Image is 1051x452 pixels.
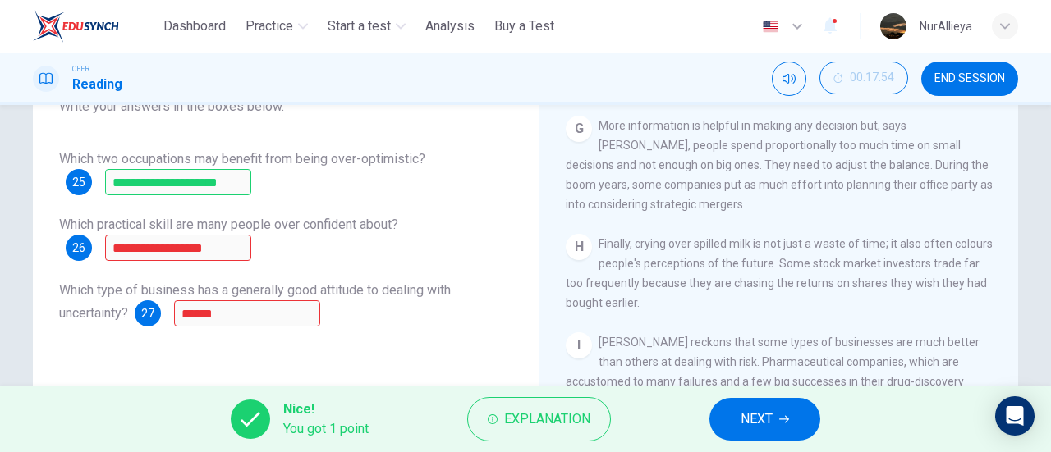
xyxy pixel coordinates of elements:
[174,300,320,326] input: Pharmaceutical; Pharmaceutical companies;
[59,282,451,321] span: Which type of business has a generally good attitude to dealing with uncertainty?
[72,63,89,75] span: CEFR
[141,308,154,319] span: 27
[995,396,1035,436] div: Open Intercom Messenger
[819,62,908,94] button: 00:17:54
[880,13,906,39] img: Profile picture
[72,176,85,188] span: 25
[566,237,993,309] span: Finally, crying over spilled milk is not just a waste of time; it also often colours people's per...
[504,408,590,431] span: Explanation
[283,419,369,439] span: You got 1 point
[425,16,475,36] span: Analysis
[467,397,611,441] button: Explanation
[163,16,226,36] span: Dashboard
[709,398,820,441] button: NEXT
[566,119,993,211] span: More information is helpful in making any decision but, says [PERSON_NAME], people spend proporti...
[772,62,806,96] div: Mute
[33,10,157,43] a: ELTC logo
[72,75,122,94] h1: Reading
[105,235,251,261] input: driving
[494,16,554,36] span: Buy a Test
[934,72,1005,85] span: END SESSION
[850,71,894,84] span: 00:17:54
[819,62,908,96] div: Hide
[59,217,398,232] span: Which practical skill are many people over confident about?
[566,234,592,260] div: H
[488,11,561,41] button: Buy a Test
[72,242,85,253] span: 26
[419,11,481,41] button: Analysis
[239,11,314,41] button: Practice
[566,332,592,358] div: I
[328,16,391,36] span: Start a test
[321,11,412,41] button: Start a test
[246,16,293,36] span: Practice
[921,62,1018,96] button: END SESSION
[105,169,251,195] input: managers and sportsmen; managers or sportsmen; managers sportsmen;
[566,116,592,142] div: G
[920,16,972,36] div: NurAllieya
[760,21,781,33] img: en
[741,408,773,431] span: NEXT
[157,11,232,41] button: Dashboard
[283,399,369,419] span: Nice!
[59,151,425,167] span: Which two occupations may benefit from being over-optimistic?
[33,10,119,43] img: ELTC logo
